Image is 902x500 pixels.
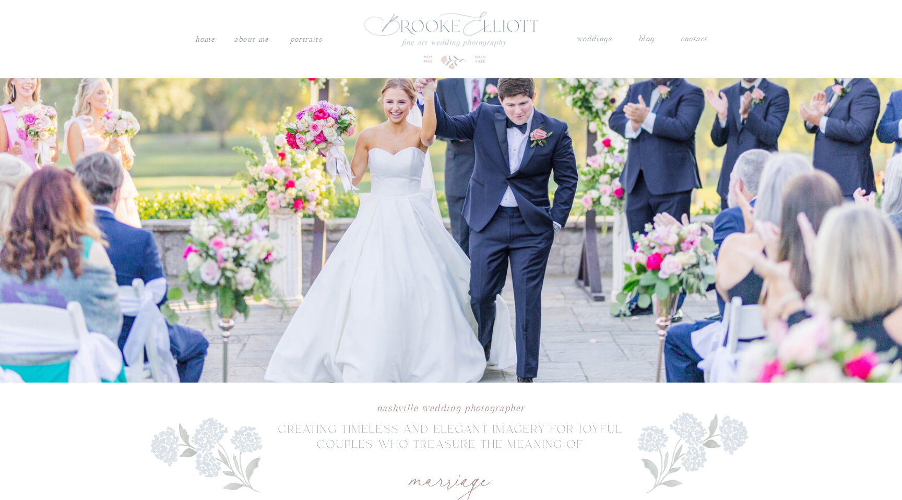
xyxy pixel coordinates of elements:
a: blog [638,32,654,46]
a: PORTRAITS [289,33,324,43]
a: About me [233,33,270,46]
a: weddings [576,32,612,46]
h1: Nashville wedding photographer [253,401,648,421]
p: creating timeless and elegant imagery for joyful couples who treasure the meaning of [253,423,648,468]
a: contact [680,32,707,43]
a: Home [195,33,215,46]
